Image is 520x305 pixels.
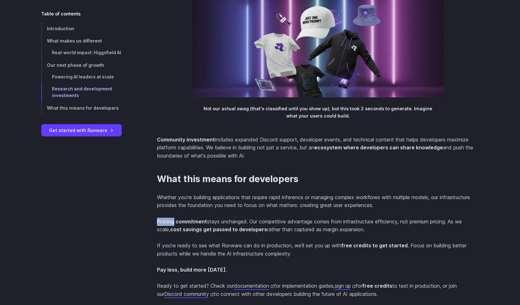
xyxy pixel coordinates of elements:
[41,47,137,59] a: Real-world impact: Higgsfield AI
[41,71,137,83] a: Powering AI leaders at scale
[314,144,443,151] strong: ecosystem where developers can share knowledge
[157,174,298,185] a: What this means for developers
[157,282,479,298] p: Ready to get started? Check our for implementation guides, for to test in production, or join our...
[41,83,137,102] a: Research and development investments
[41,124,122,136] a: Get started with Runware
[41,59,137,71] a: Our next phase of growth
[52,86,112,98] span: Research and development investments
[47,105,119,111] span: What this means for developers
[157,267,226,273] strong: Pay less, build more [DATE]
[41,102,137,114] a: What this means for developers
[157,218,479,234] p: stays unchanged. Our competitive advantage comes from infrastructure efficiency, not premium pric...
[41,35,137,47] a: What makes us different
[47,62,104,68] span: Our next phase of growth
[52,74,114,79] span: Powering AI leaders at scale
[362,283,392,289] strong: free credits
[341,242,408,249] strong: free credits to get started
[157,242,479,258] p: If you're ready to see what Runware can do in production, we'll set you up with . Focus on buildi...
[170,226,267,233] strong: cost savings get passed to developers
[157,218,207,225] strong: Pricing commitment
[47,26,74,31] span: Introduction
[41,22,137,35] a: Introduction
[335,283,356,289] a: sign up
[192,97,444,119] figcaption: Not our actual swag (that's classified until you show up), but this took 2 seconds to generate. I...
[47,38,102,43] span: What makes us different
[157,136,479,160] p: includes expanded Discord support, developer events, and technical content that helps developers ...
[157,193,479,210] p: Whether you're building applications that require rapid inference or managing complex workflows w...
[234,283,274,289] a: documentation
[164,291,214,297] a: Discord community
[41,10,81,17] span: Table of contents
[157,136,215,143] strong: Community investment
[52,50,121,55] span: Real-world impact: Higgsfield AI
[157,266,479,274] p: .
